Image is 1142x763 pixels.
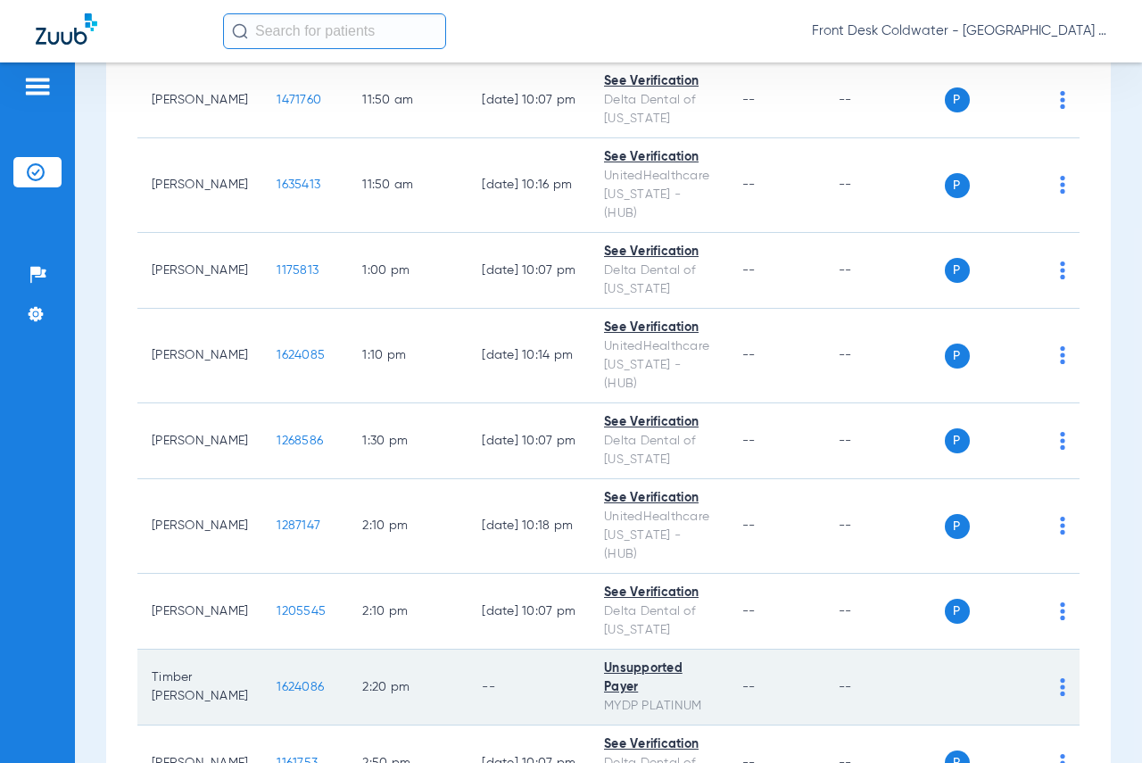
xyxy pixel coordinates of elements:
td: [PERSON_NAME] [137,233,262,309]
span: 1268586 [277,435,323,447]
span: P [945,428,970,453]
span: -- [742,681,756,693]
span: -- [742,178,756,191]
img: group-dot-blue.svg [1060,91,1065,109]
td: 1:30 PM [348,403,468,479]
input: Search for patients [223,13,446,49]
span: -- [742,519,756,532]
div: See Verification [604,72,714,91]
span: P [945,258,970,283]
td: -- [824,138,945,233]
td: -- [824,309,945,403]
td: [PERSON_NAME] [137,62,262,138]
td: 2:10 PM [348,574,468,650]
td: [PERSON_NAME] [137,574,262,650]
td: [DATE] 10:07 PM [468,62,590,138]
span: -- [742,94,756,106]
span: P [945,87,970,112]
span: 1624086 [277,681,324,693]
td: [DATE] 10:07 PM [468,574,590,650]
td: -- [824,62,945,138]
div: See Verification [604,735,714,754]
td: -- [468,650,590,726]
div: UnitedHealthcare [US_STATE] - (HUB) [604,337,714,394]
td: 2:10 PM [348,479,468,574]
td: [DATE] 10:07 PM [468,233,590,309]
td: 1:00 PM [348,233,468,309]
div: See Verification [604,584,714,602]
div: See Verification [604,319,714,337]
span: -- [742,264,756,277]
span: 1175813 [277,264,319,277]
img: group-dot-blue.svg [1060,602,1065,620]
span: -- [742,349,756,361]
div: UnitedHealthcare [US_STATE] - (HUB) [604,167,714,223]
img: group-dot-blue.svg [1060,176,1065,194]
div: Unsupported Payer [604,659,714,697]
td: [DATE] 10:18 PM [468,479,590,574]
span: 1624085 [277,349,325,361]
iframe: Chat Widget [1053,677,1142,763]
td: [PERSON_NAME] [137,479,262,574]
span: 1205545 [277,605,326,618]
div: Delta Dental of [US_STATE] [604,261,714,299]
td: -- [824,479,945,574]
td: -- [824,574,945,650]
div: See Verification [604,243,714,261]
span: Front Desk Coldwater - [GEOGRAPHIC_DATA] | My Community Dental Centers [812,22,1106,40]
div: UnitedHealthcare [US_STATE] - (HUB) [604,508,714,564]
span: 1287147 [277,519,320,532]
td: -- [824,403,945,479]
td: -- [824,233,945,309]
td: [DATE] 10:16 PM [468,138,590,233]
span: P [945,599,970,624]
div: See Verification [604,413,714,432]
span: 1471760 [277,94,321,106]
span: -- [742,605,756,618]
td: -- [824,650,945,726]
span: -- [742,435,756,447]
img: Search Icon [232,23,248,39]
td: [PERSON_NAME] [137,403,262,479]
td: 11:50 AM [348,62,468,138]
span: P [945,173,970,198]
div: Delta Dental of [US_STATE] [604,91,714,129]
img: group-dot-blue.svg [1060,517,1065,535]
img: group-dot-blue.svg [1060,346,1065,364]
td: [PERSON_NAME] [137,309,262,403]
img: group-dot-blue.svg [1060,261,1065,279]
td: [DATE] 10:07 PM [468,403,590,479]
span: 1635413 [277,178,320,191]
div: Delta Dental of [US_STATE] [604,602,714,640]
td: 11:50 AM [348,138,468,233]
img: group-dot-blue.svg [1060,432,1065,450]
div: See Verification [604,489,714,508]
div: See Verification [604,148,714,167]
img: hamburger-icon [23,76,52,97]
td: [PERSON_NAME] [137,138,262,233]
td: 1:10 PM [348,309,468,403]
td: 2:20 PM [348,650,468,726]
span: P [945,514,970,539]
div: Delta Dental of [US_STATE] [604,432,714,469]
td: [DATE] 10:14 PM [468,309,590,403]
img: Zuub Logo [36,13,97,45]
td: Timber [PERSON_NAME] [137,650,262,726]
span: P [945,344,970,369]
div: MYDP PLATINUM [604,697,714,716]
